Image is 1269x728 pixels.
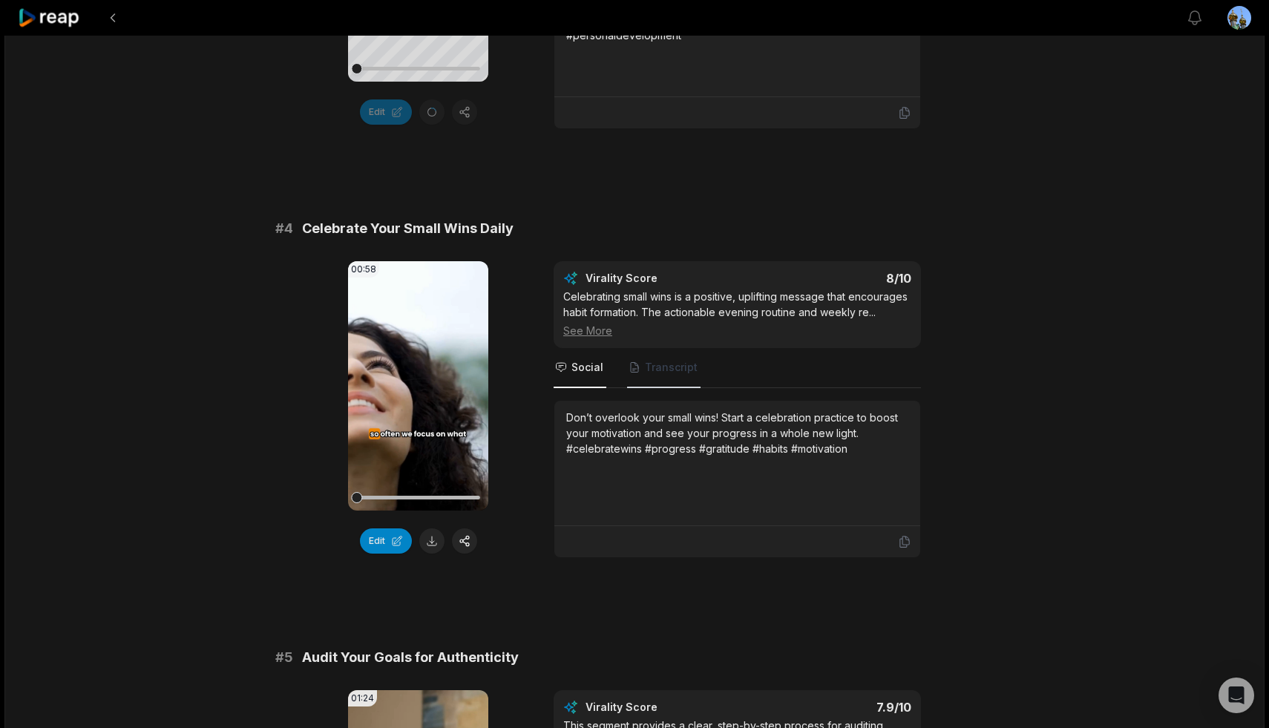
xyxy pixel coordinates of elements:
div: Open Intercom Messenger [1219,678,1254,713]
span: Transcript [645,360,698,375]
video: Your browser does not support mp4 format. [348,261,488,511]
nav: Tabs [554,348,921,388]
div: Virality Score [586,271,745,286]
button: Edit [360,528,412,554]
div: Celebrating small wins is a positive, uplifting message that encourages habit formation. The acti... [563,289,911,338]
span: # 5 [275,647,293,668]
div: 8 /10 [752,271,912,286]
span: Celebrate Your Small Wins Daily [302,218,514,239]
span: # 4 [275,218,293,239]
div: Don’t overlook your small wins! Start a celebration practice to boost your motivation and see you... [566,410,908,456]
button: Edit [360,99,412,125]
div: Virality Score [586,700,745,715]
div: See More [563,323,911,338]
span: Audit Your Goals for Authenticity [302,647,519,668]
span: Social [571,360,603,375]
div: 7.9 /10 [752,700,912,715]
